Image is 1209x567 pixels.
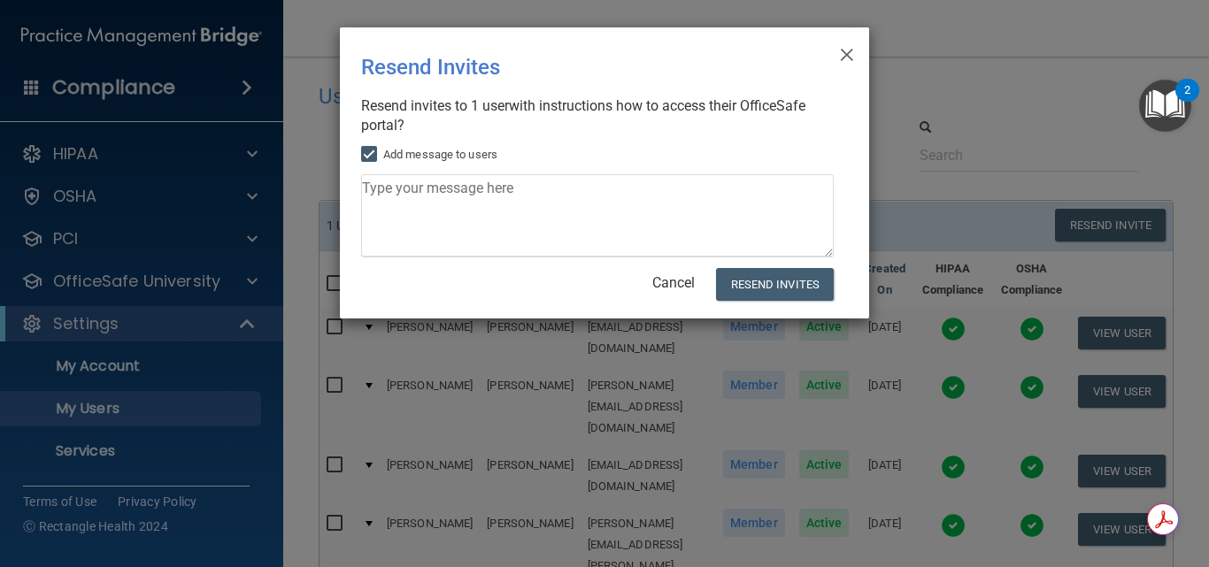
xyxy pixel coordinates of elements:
input: Add message to users [361,148,381,162]
button: Open Resource Center, 2 new notifications [1139,80,1191,132]
a: Cancel [652,274,695,291]
div: 2 [1184,90,1190,113]
span: × [839,34,855,70]
div: Resend Invites [361,42,775,93]
button: Resend Invites [716,268,834,301]
div: Resend invites to 1 user with instructions how to access their OfficeSafe portal? [361,96,834,135]
iframe: Drift Widget Chat Controller [1120,445,1188,512]
label: Add message to users [361,144,497,165]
